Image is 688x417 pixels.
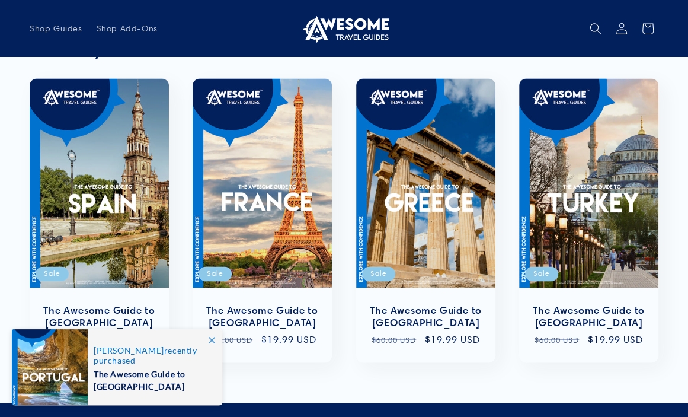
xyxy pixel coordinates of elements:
a: The Awesome Guide to [GEOGRAPHIC_DATA] [41,303,157,328]
span: Shop Add-Ons [97,23,158,34]
span: The Awesome Guide to [GEOGRAPHIC_DATA] [94,365,210,393]
img: Awesome Travel Guides [300,14,389,43]
a: Shop Guides [23,16,89,41]
a: Shop Add-Ons [89,16,165,41]
span: Shop Guides [30,23,82,34]
span: recently purchased [94,345,210,365]
summary: Search [583,15,609,42]
a: The Awesome Guide to [GEOGRAPHIC_DATA] [368,303,484,328]
a: The Awesome Guide to [GEOGRAPHIC_DATA] [204,303,320,328]
a: The Awesome Guide to [GEOGRAPHIC_DATA] [531,303,647,328]
a: Awesome Travel Guides [295,9,393,47]
span: [PERSON_NAME] [94,345,164,355]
